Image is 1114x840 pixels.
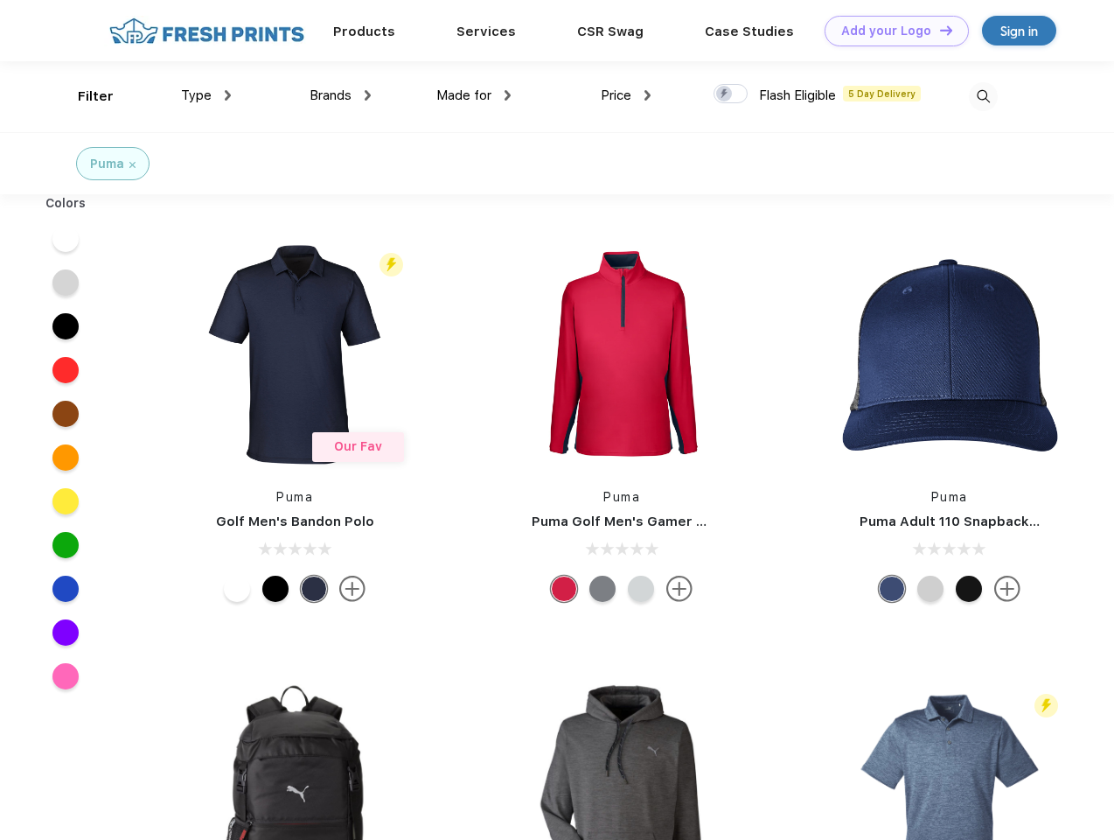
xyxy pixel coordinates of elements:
[940,25,952,35] img: DT
[833,238,1066,471] img: func=resize&h=266
[759,87,836,103] span: Flash Eligible
[129,162,136,168] img: filter_cancel.svg
[310,87,352,103] span: Brands
[666,576,693,602] img: more.svg
[601,87,631,103] span: Price
[365,90,371,101] img: dropdown.png
[969,82,998,111] img: desktop_search.svg
[843,86,921,101] span: 5 Day Delivery
[339,576,366,602] img: more.svg
[225,90,231,101] img: dropdown.png
[577,24,644,39] a: CSR Swag
[436,87,491,103] span: Made for
[994,576,1020,602] img: more.svg
[224,576,250,602] div: Bright White
[334,439,382,453] span: Our Fav
[301,576,327,602] div: Navy Blazer
[505,90,511,101] img: dropdown.png
[532,514,808,529] a: Puma Golf Men's Gamer Golf Quarter-Zip
[181,87,212,103] span: Type
[917,576,943,602] div: Quarry Brt Whit
[956,576,982,602] div: Pma Blk with Pma Blk
[262,576,289,602] div: Puma Black
[603,490,640,504] a: Puma
[644,90,651,101] img: dropdown.png
[178,238,411,471] img: func=resize&h=266
[216,514,374,529] a: Golf Men's Bandon Polo
[841,24,931,38] div: Add your Logo
[32,194,100,213] div: Colors
[1000,21,1038,41] div: Sign in
[982,16,1056,45] a: Sign in
[456,24,516,39] a: Services
[628,576,654,602] div: High Rise
[551,576,577,602] div: Ski Patrol
[379,253,403,276] img: flash_active_toggle.svg
[1034,694,1058,717] img: flash_active_toggle.svg
[505,238,738,471] img: func=resize&h=266
[879,576,905,602] div: Peacoat Qut Shd
[104,16,310,46] img: fo%20logo%202.webp
[276,490,313,504] a: Puma
[78,87,114,107] div: Filter
[589,576,616,602] div: Quiet Shade
[90,155,124,173] div: Puma
[333,24,395,39] a: Products
[931,490,968,504] a: Puma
